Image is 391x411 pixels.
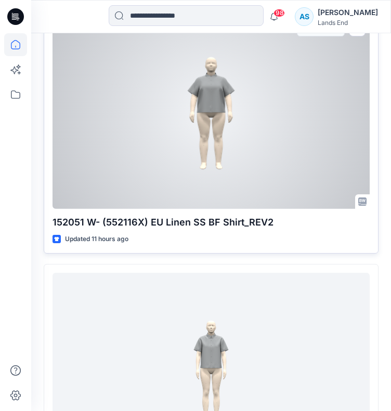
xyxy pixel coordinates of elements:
[65,234,128,245] p: Updated 11 hours ago
[273,9,285,17] span: 98
[318,19,378,26] div: Lands End
[53,16,370,209] a: 152051 W- (552116X) EU Linen SS BF Shirt_REV2
[53,215,370,230] p: 152051 W- (552116X) EU Linen SS BF Shirt_REV2
[318,6,378,19] div: [PERSON_NAME]
[295,7,314,26] div: AS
